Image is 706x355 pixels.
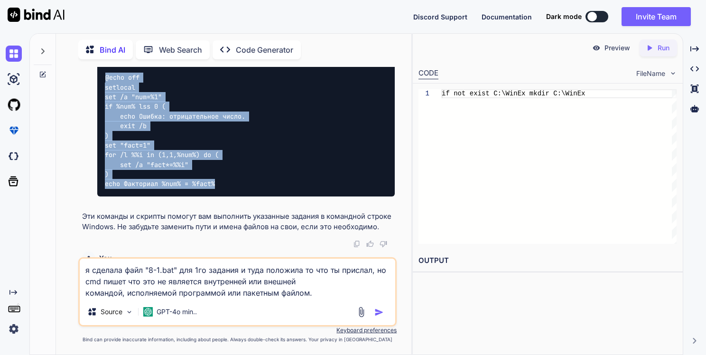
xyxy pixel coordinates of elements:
[6,46,22,62] img: chat
[236,44,293,56] p: Code Generator
[99,253,112,263] h6: You
[105,73,245,189] code: @echo off setlocal set /a "num=%1" if %num% lss 0 ( echo Ошибка: отрицательное число. exit /b ) s...
[159,44,202,56] p: Web Search
[546,12,582,21] span: Dark mode
[413,13,467,21] span: Discord Support
[143,307,153,317] img: GPT-4o mini
[6,97,22,113] img: githubLight
[658,43,669,53] p: Run
[6,122,22,139] img: premium
[101,307,122,317] p: Source
[622,7,691,26] button: Invite Team
[100,44,125,56] p: Bind AI
[374,308,384,317] img: icon
[366,240,374,248] img: like
[157,307,197,317] p: GPT-4o min..
[6,71,22,87] img: ai-studio
[482,12,532,22] button: Documentation
[356,307,367,318] img: attachment
[413,12,467,22] button: Discord Support
[380,240,387,248] img: dislike
[604,43,630,53] p: Preview
[592,44,601,52] img: preview
[482,13,532,21] span: Documentation
[80,259,396,299] textarea: я сделала файл "8-1.bat" для 1го задания и туда положила то что ты прислал, но cmd пишет что это ...
[636,69,665,78] span: FileName
[418,68,438,79] div: CODE
[125,308,133,316] img: Pick Models
[82,211,395,233] p: Эти команды и скрипты помогут вам выполнить указанные задания в командной строке Windows. Не забу...
[8,8,65,22] img: Bind AI
[418,89,429,98] div: 1
[78,327,397,334] p: Keyboard preferences
[669,69,677,77] img: chevron down
[6,148,22,164] img: darkCloudIdeIcon
[413,250,682,272] h2: OUTPUT
[6,321,22,337] img: settings
[442,90,585,97] span: if not exist C:\WinEx mkdir C:\WinEx
[78,336,397,343] p: Bind can provide inaccurate information, including about people. Always double-check its answers....
[353,240,361,248] img: copy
